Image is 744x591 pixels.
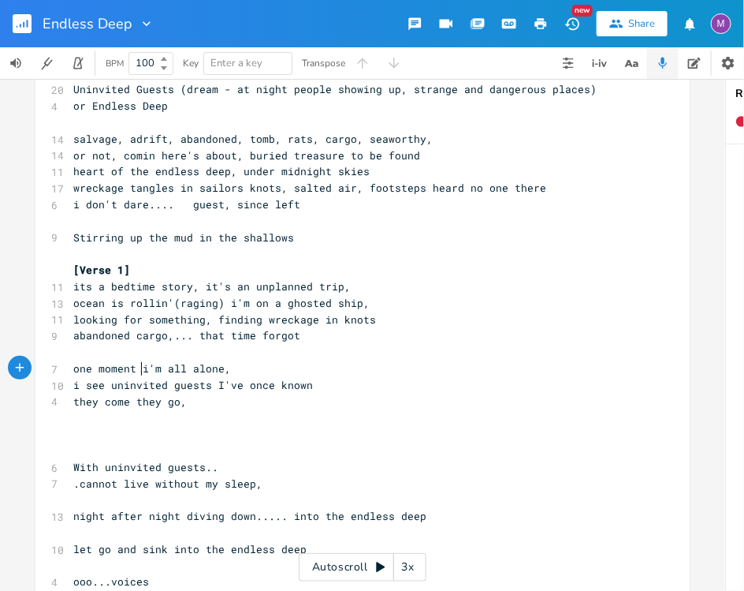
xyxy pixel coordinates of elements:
span: let go and sink into the endless deep [73,542,307,556]
span: its a bedtime story, it's an unplanned trip, [73,279,351,294]
div: Autoscroll [299,553,426,582]
span: heart of the endless deep, under midnight skies [73,164,370,178]
div: Transpose [302,58,345,68]
span: [Verse 1] [73,263,130,277]
button: Share [597,11,668,36]
span: Uninvited Guests (dream - at night people showing up, strange and dangerous places) [73,82,597,96]
span: ooo...voices [73,574,149,589]
div: 3x [394,553,422,582]
span: or Endless Deep [73,99,168,113]
span: ocean is rollin'(raging) i'm on a ghosted ship, [73,296,370,310]
span: Endless Deep [43,17,132,31]
span: .cannot live without my sleep, [73,477,262,491]
span: i see uninvited guests I've once known [73,378,313,392]
span: night after night diving down..... into the endless deep [73,509,426,523]
div: BPM [106,59,124,68]
div: Key [183,58,199,68]
span: looking for something, finding wreckage in knots [73,312,376,327]
button: New [556,9,588,38]
span: one moment i'm all alone, [73,361,231,376]
button: M [711,6,731,42]
span: Enter a key [210,56,262,70]
div: melindameshad [711,13,731,34]
span: or not, comin here's about, buried treasure to be found [73,148,420,163]
span: With uninvited guests.. [73,460,218,474]
span: i don't dare.... guest, since left [73,197,300,211]
div: Share [628,17,655,31]
div: New [572,5,593,17]
span: wreckage tangles in sailors knots, salted air, footsteps heard no one there [73,181,546,195]
span: abandoned cargo,... that time forgot [73,328,300,342]
span: Stirring up the mud in the shallows [73,230,294,245]
span: salvage, adrift, abandoned, tomb, rats, cargo, seaworthy, [73,132,433,146]
span: they come they go, [73,395,187,409]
